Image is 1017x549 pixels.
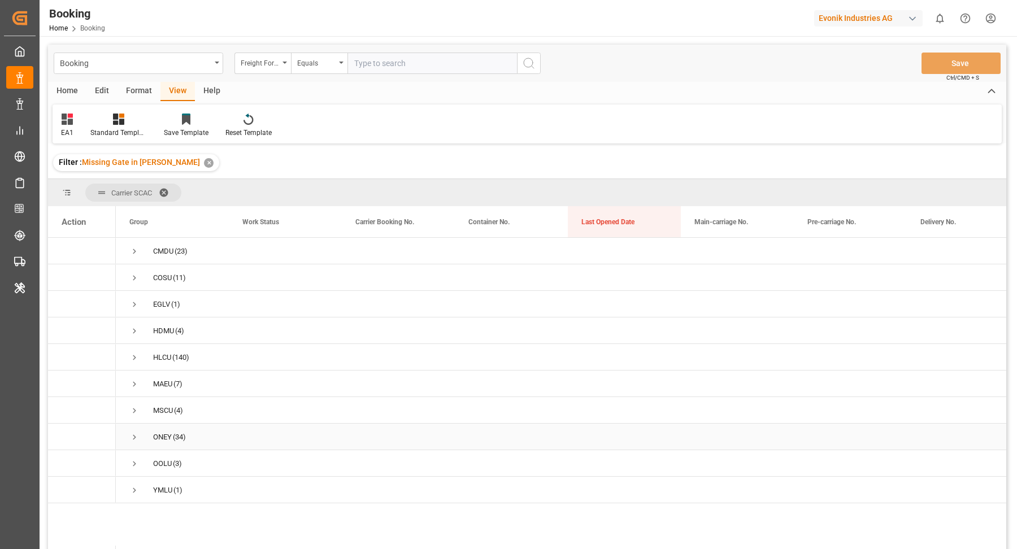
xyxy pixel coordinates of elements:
[48,238,116,264] div: Press SPACE to select this row.
[54,53,223,74] button: open menu
[48,450,116,477] div: Press SPACE to select this row.
[153,238,173,264] div: CMDU
[241,55,279,68] div: Freight Forwarder's Reference No.
[48,344,116,371] div: Press SPACE to select this row.
[164,128,208,138] div: Save Template
[61,128,73,138] div: EA1
[82,158,200,167] span: Missing Gate in [PERSON_NAME]
[807,218,856,226] span: Pre-carriage No.
[694,218,748,226] span: Main-carriage No.
[153,265,172,291] div: COSU
[129,218,148,226] span: Group
[175,318,184,344] span: (4)
[153,451,172,477] div: OOLU
[581,218,634,226] span: Last Opened Date
[153,291,170,317] div: EGLV
[62,217,86,227] div: Action
[204,158,214,168] div: ✕
[90,128,147,138] div: Standard Templates
[173,265,186,291] span: (11)
[953,6,978,31] button: Help Center
[927,6,953,31] button: show 0 new notifications
[59,158,82,167] span: Filter :
[118,82,160,101] div: Format
[946,73,979,82] span: Ctrl/CMD + S
[922,53,1001,74] button: Save
[48,291,116,317] div: Press SPACE to select this row.
[347,53,517,74] input: Type to search
[173,477,182,503] span: (1)
[225,128,272,138] div: Reset Template
[171,291,180,317] span: (1)
[111,189,152,197] span: Carrier SCAC
[48,397,116,424] div: Press SPACE to select this row.
[153,371,172,397] div: MAEU
[153,477,172,503] div: YMLU
[48,264,116,291] div: Press SPACE to select this row.
[160,82,195,101] div: View
[48,477,116,503] div: Press SPACE to select this row.
[60,55,211,69] div: Booking
[153,318,174,344] div: HDMU
[174,398,183,424] span: (4)
[48,317,116,344] div: Press SPACE to select this row.
[48,371,116,397] div: Press SPACE to select this row.
[291,53,347,74] button: open menu
[195,82,229,101] div: Help
[153,424,172,450] div: ONEY
[517,53,541,74] button: search button
[814,10,923,27] div: Evonik Industries AG
[173,371,182,397] span: (7)
[814,7,927,29] button: Evonik Industries AG
[468,218,510,226] span: Container No.
[175,238,188,264] span: (23)
[49,5,105,22] div: Booking
[153,345,171,371] div: HLCU
[234,53,291,74] button: open menu
[173,424,186,450] span: (34)
[297,55,336,68] div: Equals
[48,82,86,101] div: Home
[172,345,189,371] span: (140)
[242,218,279,226] span: Work Status
[86,82,118,101] div: Edit
[173,451,182,477] span: (3)
[153,398,173,424] div: MSCU
[355,218,414,226] span: Carrier Booking No.
[49,24,68,32] a: Home
[48,424,116,450] div: Press SPACE to select this row.
[920,218,956,226] span: Delivery No.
